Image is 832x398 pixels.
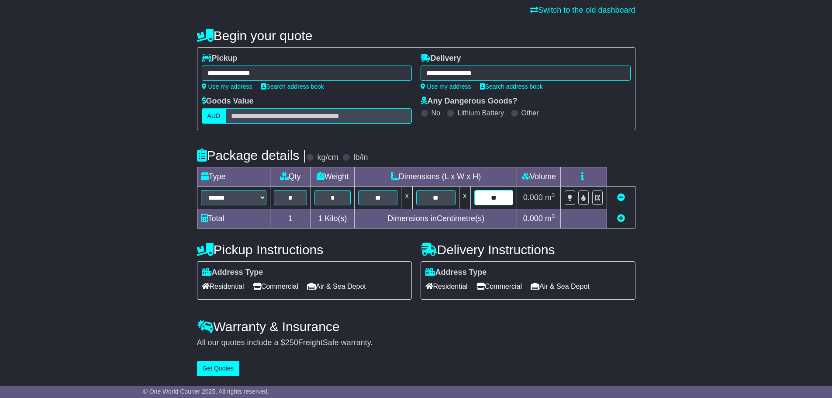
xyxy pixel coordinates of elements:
div: All our quotes include a $ FreightSafe warranty. [197,338,635,348]
a: Search address book [480,83,543,90]
label: Lithium Battery [457,109,504,117]
a: Remove this item [617,193,625,202]
span: Commercial [476,280,522,293]
label: Pickup [202,54,238,63]
span: m [545,214,555,223]
label: Address Type [202,268,263,277]
sup: 3 [552,213,555,219]
label: AUD [202,108,226,124]
sup: 3 [552,192,555,198]
h4: Package details | [197,148,307,163]
label: No [432,109,440,117]
h4: Pickup Instructions [197,242,412,257]
span: m [545,193,555,202]
label: Any Dangerous Goods? [421,97,518,106]
label: Delivery [421,54,461,63]
a: Search address book [261,83,324,90]
span: © One World Courier 2025. All rights reserved. [143,388,269,395]
h4: Warranty & Insurance [197,319,635,334]
td: Volume [517,167,561,187]
td: Qty [270,167,311,187]
span: Residential [425,280,468,293]
span: Air & Sea Depot [307,280,366,293]
a: Switch to the old dashboard [530,6,635,14]
td: Kilo(s) [311,209,355,228]
h4: Delivery Instructions [421,242,635,257]
td: x [459,187,470,209]
td: Dimensions (L x W x H) [355,167,517,187]
label: Address Type [425,268,487,277]
span: Commercial [253,280,298,293]
td: Weight [311,167,355,187]
span: Residential [202,280,244,293]
span: 0.000 [523,193,543,202]
label: kg/cm [317,153,338,163]
label: Other [521,109,539,117]
td: Dimensions in Centimetre(s) [355,209,517,228]
a: Use my address [421,83,471,90]
h4: Begin your quote [197,28,635,43]
label: lb/in [353,153,368,163]
td: Total [197,209,270,228]
span: 1 [318,214,322,223]
label: Goods Value [202,97,254,106]
a: Use my address [202,83,252,90]
td: Type [197,167,270,187]
span: 0.000 [523,214,543,223]
span: 250 [285,338,298,347]
a: Add new item [617,214,625,223]
button: Get Quotes [197,361,240,376]
span: Air & Sea Depot [531,280,590,293]
td: 1 [270,209,311,228]
td: x [401,187,413,209]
